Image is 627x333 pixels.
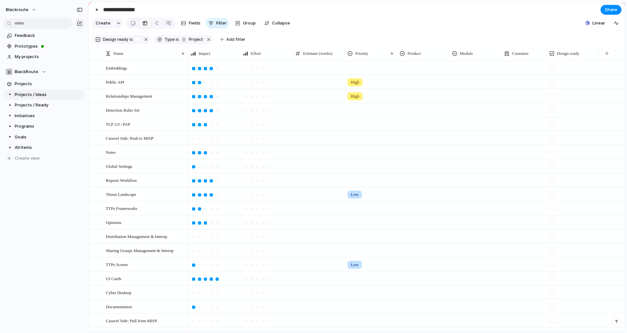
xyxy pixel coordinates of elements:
[106,78,124,86] span: Public API
[6,91,12,98] button: ▪️
[106,106,139,114] span: Detection Rules Set
[3,132,85,142] a: ▪️Goals
[6,7,28,13] span: blackroute
[103,37,128,42] span: Design ready
[3,111,85,121] a: ▪️Initiatives
[226,37,245,42] span: Add filter
[15,113,83,119] span: Initiatives
[583,18,608,28] button: Linear
[15,54,83,60] span: My projects
[92,18,114,28] button: Create
[174,36,180,43] button: is
[106,92,152,100] span: Relationships Management
[106,134,153,142] span: Caravel Side: Push to MISP
[15,134,83,140] span: Goals
[3,121,85,131] a: ▪️Programs
[232,18,259,28] button: Group
[91,5,102,15] button: ▪️
[272,20,290,26] span: Collapse
[7,102,11,109] div: ▪️
[3,67,85,77] button: BlackRoute
[93,5,100,14] div: ▪️
[15,69,38,75] span: BlackRoute
[15,102,83,108] span: Projects / Ready
[6,102,12,108] button: ▪️
[3,41,85,51] a: Prototypes
[128,36,134,43] button: is
[262,18,293,28] button: Collapse
[3,52,85,62] a: My projects
[106,148,116,156] span: Notes
[106,232,167,240] span: Distribution Management & Interop
[351,191,359,198] span: Low
[7,91,11,98] div: ▪️
[6,144,12,151] button: ▪️
[180,36,204,43] button: project
[106,190,136,198] span: Threat Landscape
[351,93,359,100] span: High
[106,204,137,212] span: TTPs Frameworks
[557,50,579,57] span: Design ready
[178,18,203,28] button: Fields
[592,20,605,26] span: Linear
[106,176,137,184] span: Reports Workflow
[106,275,121,282] span: UI Cards
[96,20,110,26] span: Create
[6,134,12,140] button: ▪️
[106,120,130,128] span: TLP 2.0 / PAP
[106,162,132,170] span: Global Settings
[15,81,83,87] span: Projects
[130,37,133,42] span: is
[15,32,83,39] span: Feedback
[605,7,617,13] span: Share
[199,50,210,57] span: Impact
[601,5,621,15] button: Share
[6,123,12,130] button: ▪️
[7,133,11,141] div: ▪️
[15,91,83,98] span: Projects / Ideas
[165,37,174,42] span: Type
[351,262,359,268] span: Low
[216,35,249,44] button: Add filter
[351,79,359,86] span: High
[106,303,132,310] span: Documentation
[3,79,85,89] a: Projects
[15,43,83,50] span: Prototypes
[106,261,128,268] span: TTPs Screen
[189,20,201,26] span: Fields
[3,31,85,40] a: Feedback
[15,155,40,162] span: Create view
[206,18,229,28] button: Filter
[6,113,12,119] button: ▪️
[106,64,127,71] span: Embeddings
[243,20,256,26] span: Group
[460,50,473,57] span: Module
[7,123,11,130] div: ▪️
[251,50,261,57] span: Effort
[106,246,173,254] span: Sharing Groups Management & Interop
[512,50,529,57] span: Customer
[3,100,85,110] a: ▪️Projects / Ready
[7,112,11,119] div: ▪️
[15,123,83,130] span: Programs
[106,218,121,226] span: Opinions
[408,50,421,57] span: Product
[355,50,368,57] span: Priority
[3,5,40,15] button: blackroute
[187,37,203,42] span: project
[15,144,83,151] span: All Items
[113,50,123,57] span: Name
[7,144,11,151] div: ▪️
[106,289,131,296] span: Cyber Desktop
[3,90,85,100] a: ▪️Projects / Ideas
[176,37,179,42] span: is
[106,317,157,324] span: Caravel Side: Pull from MISP
[303,50,332,57] span: Estimate (weeks)
[3,143,85,152] a: ▪️All Items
